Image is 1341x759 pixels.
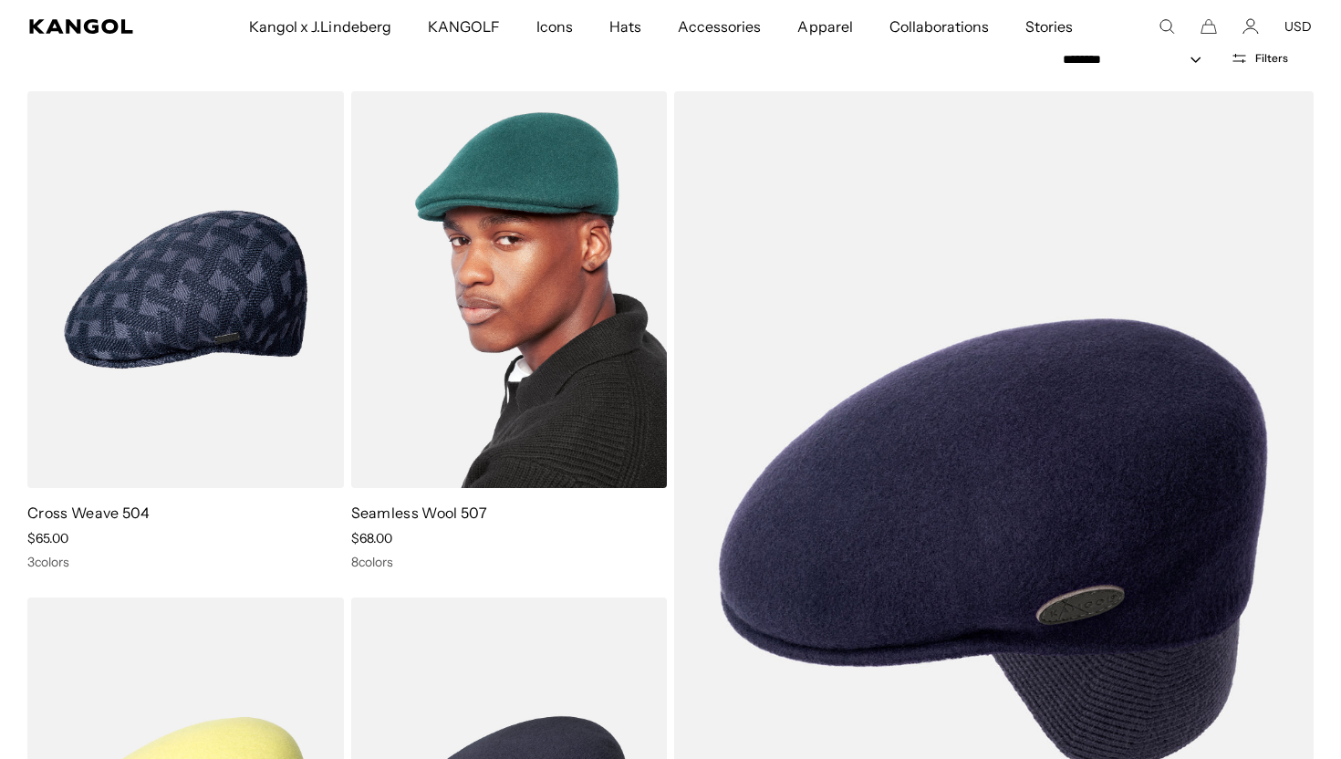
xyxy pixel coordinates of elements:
[27,554,344,570] div: 3 colors
[351,91,668,488] img: Seamless Wool 507
[1159,18,1175,35] summary: Search here
[1220,50,1299,67] button: Open filters
[1055,50,1220,69] select: Sort by: Featured
[351,530,392,546] span: $68.00
[27,530,68,546] span: $65.00
[1242,18,1259,35] a: Account
[27,91,344,488] img: Cross Weave 504
[351,554,668,570] div: 8 colors
[27,504,151,522] a: Cross Weave 504
[1284,18,1312,35] button: USD
[1201,18,1217,35] button: Cart
[29,19,163,34] a: Kangol
[351,504,487,522] a: Seamless Wool 507
[1255,52,1288,65] span: Filters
